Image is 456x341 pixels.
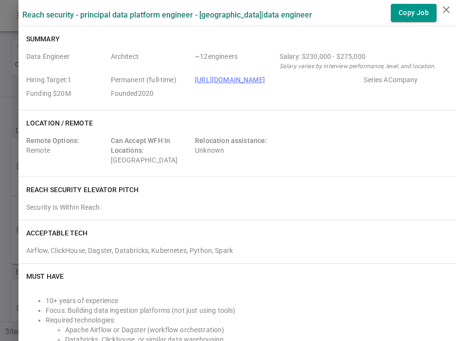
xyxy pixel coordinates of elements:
span: Remote Options: [26,137,79,144]
i: close [440,4,452,16]
span: Relocation assistance: [195,137,267,144]
span: Roles [26,52,107,71]
div: Security Is Within Reach. [26,202,448,212]
div: Remote [26,136,107,165]
li: Apache Airflow or Dagster (workflow orchestration) [65,325,448,335]
span: Team Count [195,52,276,71]
div: Unknown [195,136,276,165]
span: Can Accept WFH In Locations: [111,137,171,154]
span: Level [111,52,192,71]
label: Reach Security - Principal Data Platform Engineer - [GEOGRAPHIC_DATA] | Data Engineer [22,10,312,19]
button: Copy Job [391,4,437,22]
li: Focus: Building data ingestion platforms (not just using tools) [46,305,448,315]
div: Salary Range [280,52,444,61]
span: Employer Stage e.g. Series A [364,75,444,85]
h6: ACCEPTABLE TECH [26,228,88,238]
h6: Reach Security elevator pitch [26,185,139,195]
span: Job Type [111,75,192,85]
li: Required technologies: [46,315,448,325]
div: Airflow, ClickHouse, Dagster, Databricks, Kubernetes, Python, Spark [26,242,448,255]
span: Employer Founding [26,89,107,98]
li: 10+ years of experience [46,296,448,305]
i: Salary varies by interview performance, level, and location. [280,63,436,70]
h6: Must Have [26,271,64,281]
span: Company URL [195,75,360,85]
h6: Location / Remote [26,118,93,128]
h6: Summary [26,34,60,44]
span: Employer Founded [111,89,192,98]
span: Hiring Target [26,75,107,85]
div: [GEOGRAPHIC_DATA] [111,136,192,165]
a: [URL][DOMAIN_NAME] [195,76,265,84]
